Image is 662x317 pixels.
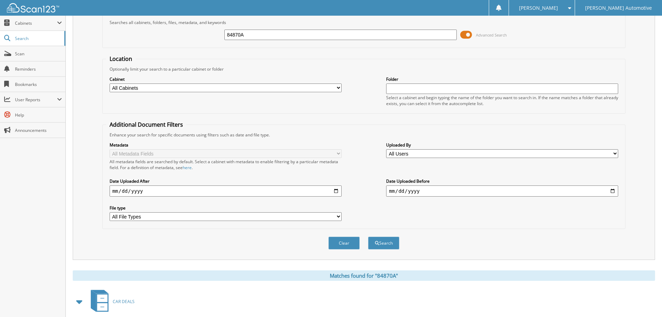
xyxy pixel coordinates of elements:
[106,132,622,138] div: Enhance your search for specific documents using filters such as date and file type.
[15,127,62,133] span: Announcements
[183,165,192,171] a: here
[106,55,136,63] legend: Location
[110,76,342,82] label: Cabinet
[386,142,618,148] label: Uploaded By
[113,299,135,304] span: CAR DEALS
[519,6,558,10] span: [PERSON_NAME]
[386,178,618,184] label: Date Uploaded Before
[87,288,135,315] a: CAR DEALS
[585,6,652,10] span: [PERSON_NAME] Automotive
[110,185,342,197] input: start
[328,237,360,249] button: Clear
[368,237,399,249] button: Search
[110,142,342,148] label: Metadata
[386,95,618,106] div: Select a cabinet and begin typing the name of the folder you want to search in. If the name match...
[15,97,57,103] span: User Reports
[15,112,62,118] span: Help
[15,20,57,26] span: Cabinets
[627,284,662,317] iframe: Chat Widget
[106,121,186,128] legend: Additional Document Filters
[386,76,618,82] label: Folder
[110,205,342,211] label: File type
[106,19,622,25] div: Searches all cabinets, folders, files, metadata, and keywords
[106,66,622,72] div: Optionally limit your search to a particular cabinet or folder
[15,81,62,87] span: Bookmarks
[15,66,62,72] span: Reminders
[15,35,61,41] span: Search
[73,270,655,281] div: Matches found for "84870A"
[15,51,62,57] span: Scan
[7,3,59,13] img: scan123-logo-white.svg
[110,178,342,184] label: Date Uploaded After
[386,185,618,197] input: end
[110,159,342,171] div: All metadata fields are searched by default. Select a cabinet with metadata to enable filtering b...
[476,32,507,38] span: Advanced Search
